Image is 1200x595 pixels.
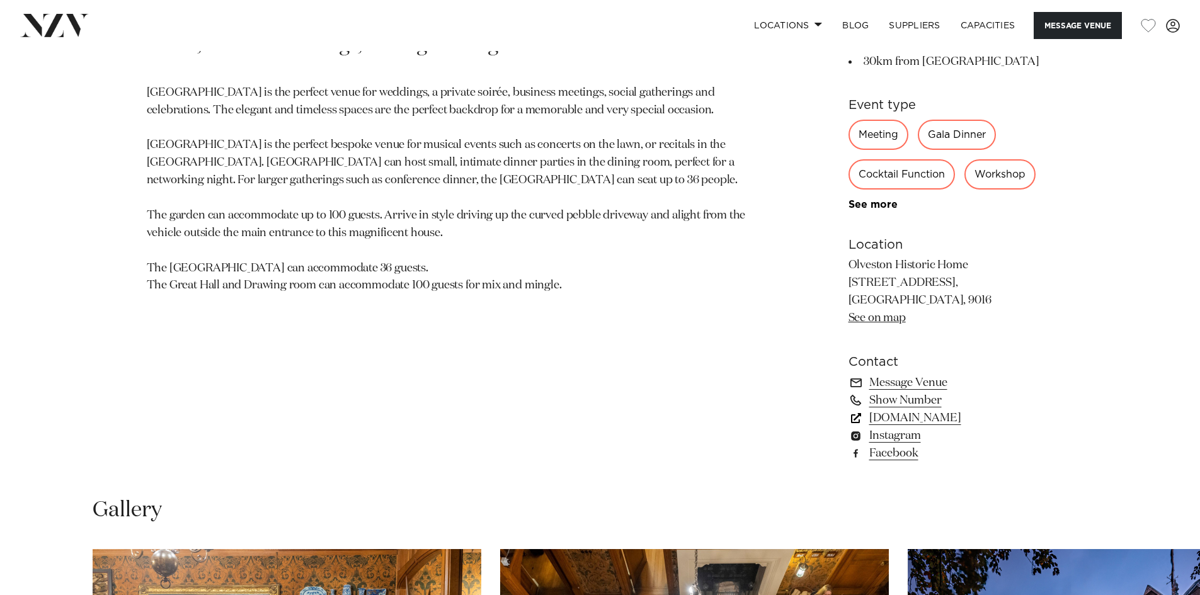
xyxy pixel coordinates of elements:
[849,312,906,324] a: See on map
[147,84,759,295] p: [GEOGRAPHIC_DATA] is the perfect venue for weddings, a private soirée, business meetings, social ...
[964,159,1036,190] div: Workshop
[849,120,908,150] div: Meeting
[918,120,996,150] div: Gala Dinner
[1034,12,1122,39] button: Message Venue
[849,353,1054,371] h6: Contact
[849,235,1054,254] h6: Location
[849,392,1054,409] a: Show Number
[879,12,950,39] a: SUPPLIERS
[849,96,1054,115] h6: Event type
[849,427,1054,445] a: Instagram
[744,12,832,39] a: Locations
[832,12,879,39] a: BLOG
[849,409,1054,427] a: [DOMAIN_NAME]
[849,53,1054,71] li: 30km from [GEOGRAPHIC_DATA]
[951,12,1026,39] a: Capacities
[849,257,1054,327] p: Olveston Historic Home [STREET_ADDRESS], [GEOGRAPHIC_DATA], 9016
[20,14,89,37] img: nzv-logo.png
[93,496,162,524] h2: Gallery
[849,159,955,190] div: Cocktail Function
[849,374,1054,392] a: Message Venue
[849,445,1054,462] a: Facebook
